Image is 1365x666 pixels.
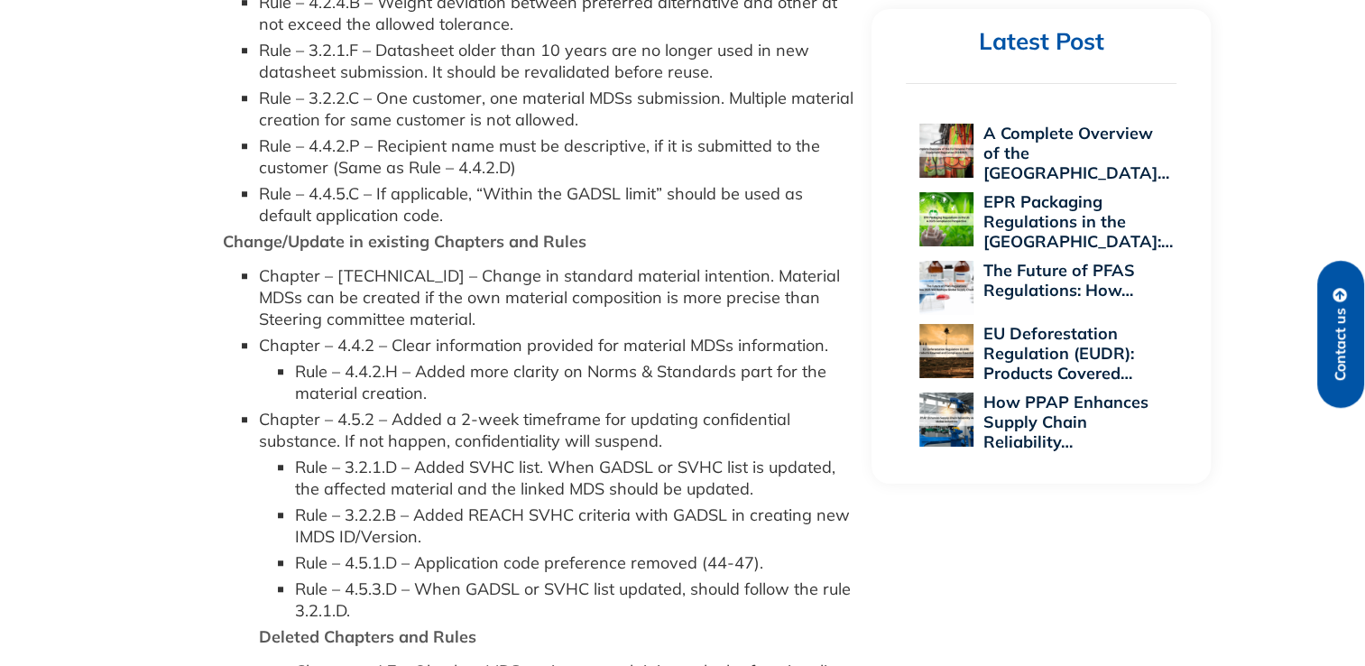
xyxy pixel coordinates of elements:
img: The Future of PFAS Regulations: How 2025 Will Reshape Global Supply Chains [919,261,973,315]
li: Rule – 3.2.2.B – Added REACH SVHC criteria with GADSL in creating new IMDS ID/Version. [295,504,854,548]
img: How PPAP Enhances Supply Chain Reliability Across Global Industries [919,393,973,447]
a: EU Deforestation Regulation (EUDR): Products Covered… [982,323,1133,384]
a: The Future of PFAS Regulations: How… [982,260,1134,301]
strong: Deleted Chapters and Rules [259,626,476,647]
img: EPR Packaging Regulations in the US: A 2025 Compliance Perspective [919,192,973,246]
li: Chapter – 4.4.2 – Clear information provided for material MDSs information. [259,335,854,404]
span: Contact us [1333,308,1349,381]
li: Rule – 4.4.2.P – Recipient name must be descriptive, if it is submitted to the customer (Same as ... [259,135,854,179]
li: Rule – 3.2.1.F – Datasheet older than 10 years are no longer used in new datasheet submission. It... [259,40,854,83]
img: EU Deforestation Regulation (EUDR): Products Covered and Compliance Essentials [919,324,973,378]
li: Chapter – [TECHNICAL_ID] – Change in standard material intention. Material MDSs can be created if... [259,265,854,330]
a: EPR Packaging Regulations in the [GEOGRAPHIC_DATA]:… [982,191,1172,252]
li: Rule – 4.5.3.D – When GADSL or SVHC list updated, should follow the rule 3.2.1.D. [295,578,854,622]
li: Rule – 3.2.1.D – Added SVHC list. When GADSL or SVHC list is updated, the affected material and t... [295,457,854,500]
h2: Latest Post [906,27,1176,57]
li: Rule – 4.4.2.H – Added more clarity on Norms & Standards part for the material creation. [295,361,854,404]
a: A Complete Overview of the [GEOGRAPHIC_DATA]… [982,123,1168,183]
img: A Complete Overview of the EU Personal Protective Equipment Regulation 2016/425 [919,124,973,178]
li: Chapter – 4.5.2 – Added a 2-week timeframe for updating confidential substance. If not happen, co... [259,409,854,622]
a: Contact us [1317,261,1364,408]
li: Rule – 3.2.2.C – One customer, one material MDSs submission. Multiple material creation for same ... [259,88,854,131]
a: How PPAP Enhances Supply Chain Reliability… [982,392,1148,452]
strong: Change/Update in existing Chapters and Rules [223,231,586,252]
li: Rule – 4.5.1.D – Application code preference removed (44-47). [295,552,854,574]
li: Rule – 4.4.5.C – If applicable, “Within the GADSL limit” should be used as default application code. [259,183,854,227]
